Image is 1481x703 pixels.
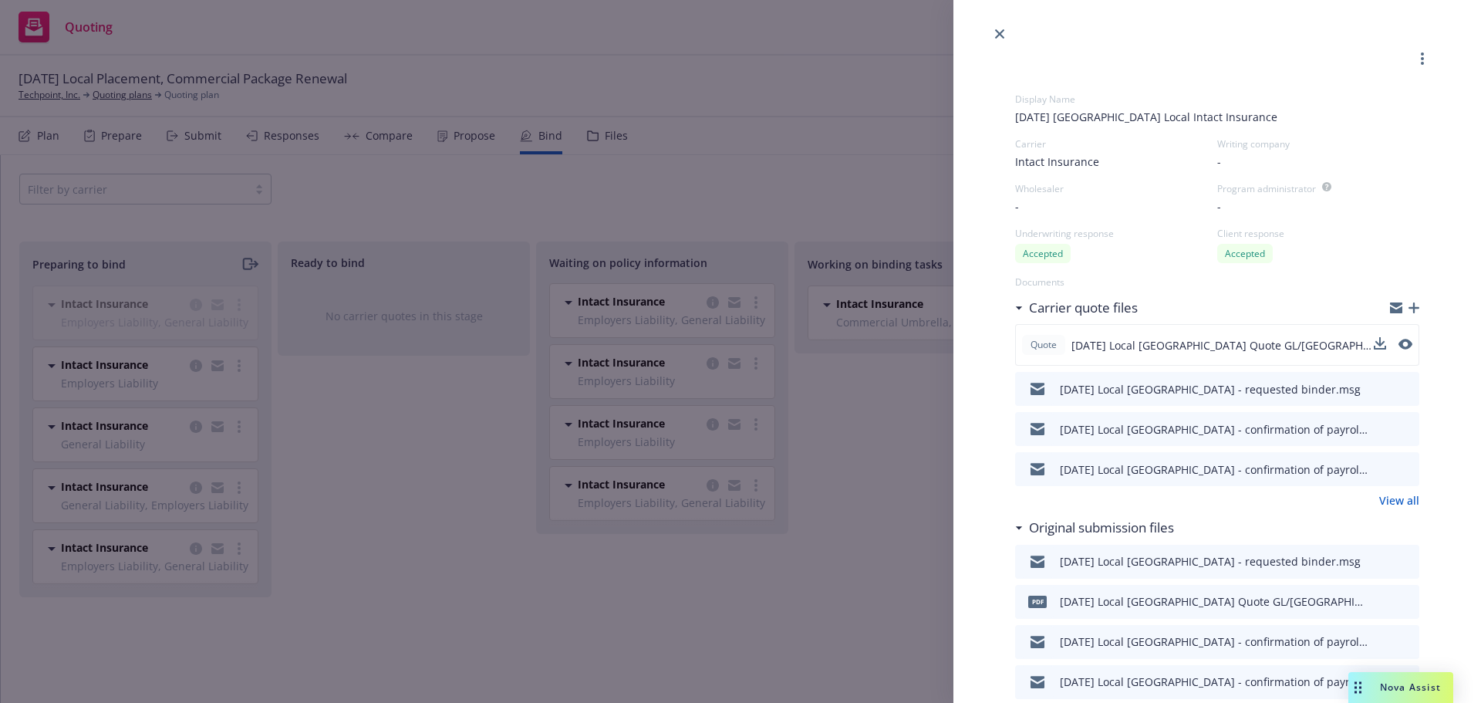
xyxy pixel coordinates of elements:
div: [DATE] Local [GEOGRAPHIC_DATA] - confirmation of payroll & # employees to local broker.msg [1060,674,1368,690]
a: more [1413,49,1432,68]
span: Quote [1028,338,1059,352]
button: download file [1375,380,1387,398]
button: download file [1375,460,1387,478]
div: Client response [1217,227,1419,240]
button: preview file [1399,553,1413,571]
span: - [1217,198,1221,215]
div: Documents [1015,275,1419,289]
div: Drag to move [1348,672,1368,703]
div: [DATE] Local [GEOGRAPHIC_DATA] - requested binder.msg [1060,553,1361,569]
div: Program administrator [1217,182,1316,195]
div: Accepted [1217,244,1273,263]
button: download file [1375,553,1387,571]
span: - [1217,154,1221,170]
div: [DATE] Local [GEOGRAPHIC_DATA] - confirmation of payroll & # employees from insured.msg [1060,634,1368,650]
div: Original submission files [1015,518,1174,538]
span: Intact Insurance [1015,154,1099,170]
div: Accepted [1015,244,1071,263]
span: Nova Assist [1380,681,1441,694]
button: download file [1374,336,1386,354]
span: [DATE] [GEOGRAPHIC_DATA] Local Intact Insurance [1015,109,1419,125]
span: [DATE] Local [GEOGRAPHIC_DATA] Quote GL/[GEOGRAPHIC_DATA]pdf [1071,337,1374,353]
div: Writing company [1217,137,1419,150]
div: Display Name [1015,93,1419,106]
span: - [1015,198,1019,215]
span: pdf [1028,596,1047,607]
button: preview file [1398,339,1412,350]
div: Carrier [1015,137,1217,150]
div: Carrier quote files [1015,298,1138,318]
button: download file [1375,593,1387,611]
div: [DATE] Local [GEOGRAPHIC_DATA] - confirmation of payroll & # employees to local broker.msg [1060,461,1368,478]
h3: Carrier quote files [1029,298,1138,318]
div: [DATE] Local [GEOGRAPHIC_DATA] - requested binder.msg [1060,381,1361,397]
button: preview file [1399,460,1413,478]
div: Underwriting response [1015,227,1217,240]
button: preview file [1399,420,1413,438]
h3: Original submission files [1029,518,1174,538]
button: preview file [1399,633,1413,651]
div: [DATE] Local [GEOGRAPHIC_DATA] - confirmation of payroll & # employees from insured.msg [1060,421,1368,438]
button: Nova Assist [1348,672,1453,703]
button: download file [1375,420,1387,438]
button: preview file [1399,380,1413,398]
button: preview file [1398,336,1412,354]
div: Wholesaler [1015,182,1217,195]
a: close [990,25,1009,43]
div: [DATE] Local [GEOGRAPHIC_DATA] Quote GL/[GEOGRAPHIC_DATA]pdf [1060,593,1368,610]
button: preview file [1399,593,1413,611]
button: download file [1375,633,1387,651]
button: download file [1374,337,1386,350]
a: View all [1379,492,1419,509]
